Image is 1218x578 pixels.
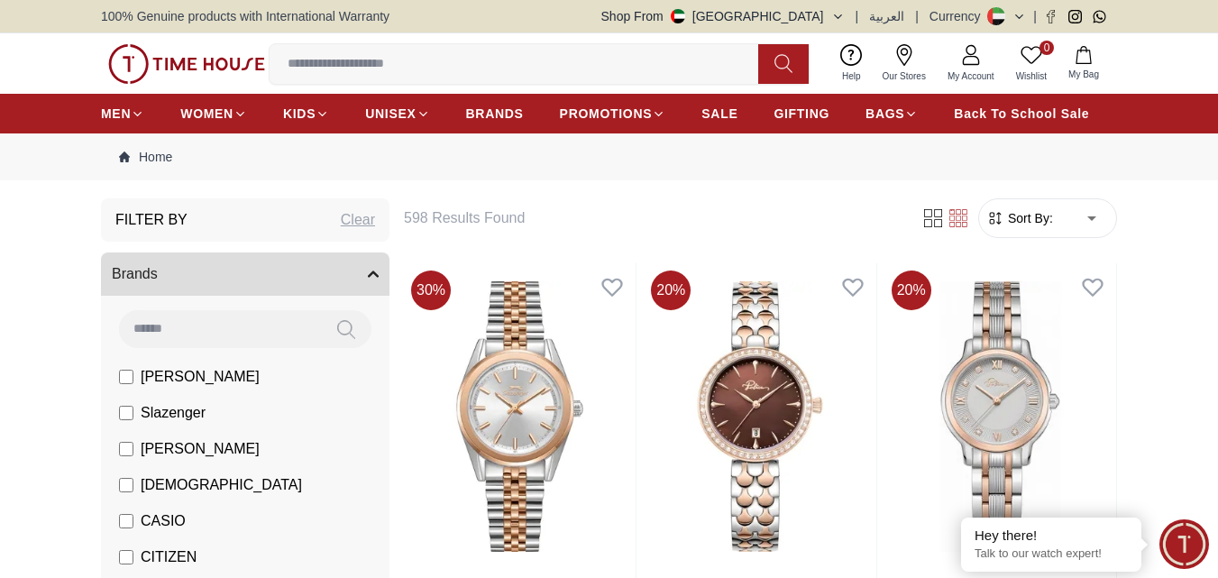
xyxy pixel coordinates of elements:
[1061,68,1106,81] span: My Bag
[1005,41,1058,87] a: 0Wishlist
[115,209,188,231] h3: Filter By
[1093,10,1106,23] a: Whatsapp
[101,252,389,296] button: Brands
[108,44,265,84] img: ...
[404,207,899,229] h6: 598 Results Found
[119,406,133,420] input: Slazenger
[141,474,302,496] span: [DEMOGRAPHIC_DATA]
[365,105,416,123] span: UNISEX
[835,69,868,83] span: Help
[940,69,1002,83] span: My Account
[954,105,1089,123] span: Back To School Sale
[975,546,1128,562] p: Talk to our watch expert!
[671,9,685,23] img: United Arab Emirates
[365,97,429,130] a: UNISEX
[119,442,133,456] input: [PERSON_NAME]
[774,97,829,130] a: GIFTING
[1068,10,1082,23] a: Instagram
[1159,519,1209,569] div: Chat Widget
[865,105,904,123] span: BAGS
[986,209,1053,227] button: Sort By:
[141,438,260,460] span: [PERSON_NAME]
[560,105,653,123] span: PROMOTIONS
[466,105,524,123] span: BRANDS
[701,97,737,130] a: SALE
[1009,69,1054,83] span: Wishlist
[101,97,144,130] a: MEN
[954,97,1089,130] a: Back To School Sale
[404,263,636,570] img: Slazenger Women's Analog Silver Dial Watch - SL.9.2463.3.04
[892,271,931,310] span: 20 %
[180,105,234,123] span: WOMEN
[644,263,875,570] img: POLICE Women's Analog Maroon Mop Dial Watch - PEWLG0076302
[101,105,131,123] span: MEN
[119,148,172,166] a: Home
[915,7,919,25] span: |
[1044,10,1058,23] a: Facebook
[283,97,329,130] a: KIDS
[112,263,158,285] span: Brands
[119,478,133,492] input: [DEMOGRAPHIC_DATA]
[930,7,988,25] div: Currency
[141,546,197,568] span: CITIZEN
[1004,209,1053,227] span: Sort By:
[141,366,260,388] span: [PERSON_NAME]
[872,41,937,87] a: Our Stores
[119,370,133,384] input: [PERSON_NAME]
[119,514,133,528] input: CASIO
[831,41,872,87] a: Help
[101,7,389,25] span: 100% Genuine products with International Warranty
[701,105,737,123] span: SALE
[101,133,1117,180] nav: Breadcrumb
[180,97,247,130] a: WOMEN
[875,69,933,83] span: Our Stores
[341,209,375,231] div: Clear
[774,105,829,123] span: GIFTING
[865,97,918,130] a: BAGS
[1033,7,1037,25] span: |
[560,97,666,130] a: PROMOTIONS
[1058,42,1110,85] button: My Bag
[283,105,316,123] span: KIDS
[411,271,451,310] span: 30 %
[869,7,904,25] button: العربية
[975,527,1128,545] div: Hey there!
[141,402,206,424] span: Slazenger
[884,263,1116,570] img: POLICE Women's Analog Beige MOP Dial Watch - PEWLG0076203
[601,7,845,25] button: Shop From[GEOGRAPHIC_DATA]
[856,7,859,25] span: |
[119,550,133,564] input: CITIZEN
[651,271,691,310] span: 20 %
[1039,41,1054,55] span: 0
[466,97,524,130] a: BRANDS
[141,510,186,532] span: CASIO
